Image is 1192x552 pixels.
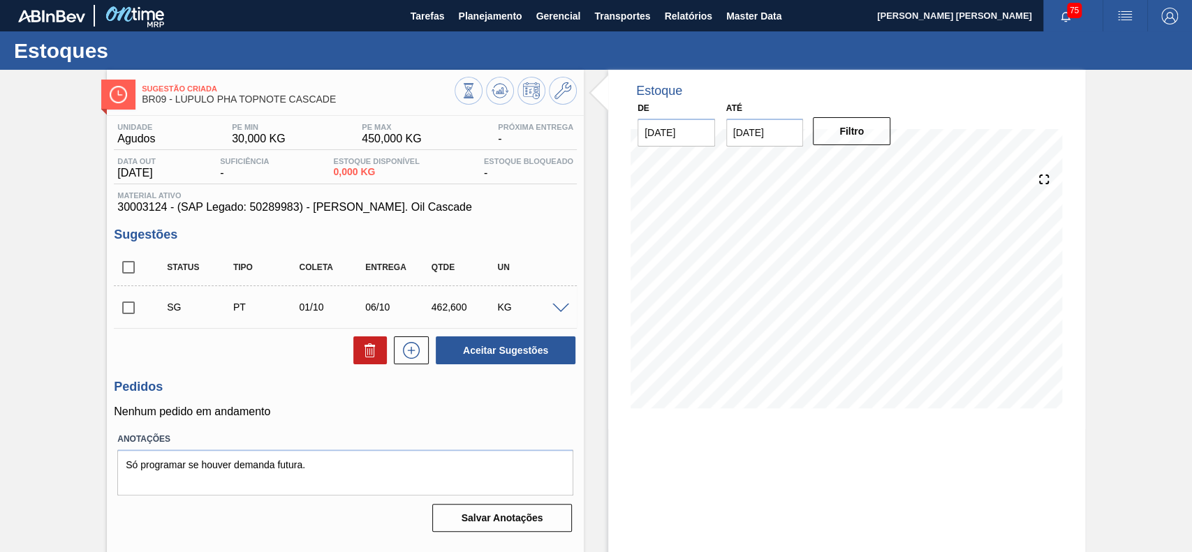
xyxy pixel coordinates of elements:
[117,133,155,145] span: Agudos
[216,157,272,179] div: -
[484,157,573,165] span: Estoque Bloqueado
[486,77,514,105] button: Atualizar Gráfico
[114,227,577,242] h3: Sugestões
[638,103,649,113] label: De
[458,8,522,24] span: Planejamento
[117,191,573,200] span: Material ativo
[1161,8,1178,24] img: Logout
[362,133,421,145] span: 450,000 KG
[455,77,483,105] button: Visão Geral dos Estoques
[429,335,577,366] div: Aceitar Sugestões
[726,119,804,147] input: dd/mm/yyyy
[494,262,566,272] div: UN
[114,405,577,418] p: Nenhum pedido em andamento
[18,10,85,22] img: TNhmsLtSVTkK8tSr43FrP2fwEKptu5GPRR3wAAAABJRU5ErkJggg==
[163,262,236,272] div: Status
[333,167,419,177] span: 0,000 KG
[362,262,434,272] div: Entrega
[117,201,573,214] span: 30003124 - (SAP Legado: 50289983) - [PERSON_NAME]. Oil Cascade
[14,43,262,59] h1: Estoques
[142,84,455,93] span: Sugestão Criada
[428,301,501,313] div: 462,600
[664,8,712,24] span: Relatórios
[428,262,501,272] div: Qtde
[117,123,155,131] span: Unidade
[480,157,577,179] div: -
[346,336,387,364] div: Excluir Sugestões
[117,167,156,179] span: [DATE]
[230,301,302,313] div: Pedido de Transferência
[498,123,573,131] span: Próxima Entrega
[142,94,455,105] span: BR09 - LÚPULO PHA TOPNOTE CASCADE
[432,504,572,532] button: Salvar Anotações
[1117,8,1133,24] img: userActions
[1067,3,1082,18] span: 75
[295,262,368,272] div: Coleta
[436,336,575,364] button: Aceitar Sugestões
[517,77,545,105] button: Programar Estoque
[232,133,286,145] span: 30,000 KG
[726,8,781,24] span: Master Data
[230,262,302,272] div: Tipo
[333,157,419,165] span: Estoque Disponível
[1043,6,1088,26] button: Notificações
[117,429,573,449] label: Anotações
[494,123,577,145] div: -
[813,117,890,145] button: Filtro
[362,123,421,131] span: PE MAX
[726,103,742,113] label: Até
[638,119,715,147] input: dd/mm/yyyy
[163,301,236,313] div: Sugestão Criada
[494,301,566,313] div: KG
[536,8,581,24] span: Gerencial
[220,157,269,165] span: Suficiência
[362,301,434,313] div: 06/10/2025
[117,449,573,495] textarea: Só programar se houver demanda futura.
[594,8,650,24] span: Transportes
[295,301,368,313] div: 01/10/2025
[114,380,577,394] h3: Pedidos
[411,8,445,24] span: Tarefas
[387,336,429,364] div: Nova sugestão
[110,86,127,103] img: Ícone
[549,77,577,105] button: Ir ao Master Data / Geral
[117,157,156,165] span: Data out
[636,84,682,98] div: Estoque
[232,123,286,131] span: PE MIN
